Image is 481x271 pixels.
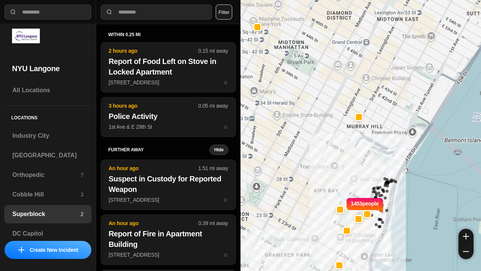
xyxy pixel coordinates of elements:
[198,47,228,55] p: 0.15 mi away
[5,241,91,259] button: iconCreate New Incident
[101,196,236,203] a: An hour ago1.51 mi awaySuspect in Custody for Reported Weapon[STREET_ADDRESS]star
[109,123,228,131] p: 1st Ave & E 29th St
[5,225,91,243] a: DC Capitol
[109,219,198,227] p: An hour ago
[12,151,83,160] h3: [GEOGRAPHIC_DATA]
[216,5,232,20] button: Filter
[80,171,83,179] p: 7
[5,146,91,164] a: [GEOGRAPHIC_DATA]
[80,210,83,218] p: 2
[5,205,91,223] a: Superblock2
[223,124,228,130] span: star
[109,111,228,122] h2: Police Activity
[108,147,209,153] h5: further away
[109,164,198,172] p: An hour ago
[101,79,236,85] a: 2 hours ago0.15 mi awayReport of Food Left on Stove in Locked Apartment[STREET_ADDRESS]star
[223,252,228,258] span: star
[108,32,228,38] h5: within 0.25 mi
[109,174,228,195] h2: Suspect in Custody for Reported Weapon
[458,244,473,259] button: zoom-out
[5,127,91,145] a: Industry City
[198,219,228,227] p: 0.39 mi away
[12,210,80,219] h3: Superblock
[109,228,228,250] h2: Report of Fire in Apartment Building
[214,147,224,153] small: Hide
[101,215,236,265] button: An hour ago0.39 mi awayReport of Fire in Apartment Building[STREET_ADDRESS]star
[223,197,228,203] span: star
[30,246,78,254] p: Create New Incident
[109,196,228,204] p: [STREET_ADDRESS]
[101,251,236,258] a: An hour ago0.39 mi awayReport of Fire in Apartment Building[STREET_ADDRESS]star
[101,160,236,210] button: An hour ago1.51 mi awaySuspect in Custody for Reported Weapon[STREET_ADDRESS]star
[12,229,83,238] h3: DC Capitol
[351,200,379,216] p: 1453 people
[109,79,228,86] p: [STREET_ADDRESS]
[223,79,228,85] span: star
[198,102,228,110] p: 0.05 mi away
[101,123,236,130] a: 3 hours ago0.05 mi awayPolice Activity1st Ave & E 29th Ststar
[80,191,83,198] p: 3
[101,42,236,93] button: 2 hours ago0.15 mi awayReport of Food Left on Stove in Locked Apartment[STREET_ADDRESS]star
[12,190,80,199] h3: Cobble Hill
[12,63,84,74] h2: NYU Langone
[463,248,469,254] img: zoom-out
[12,171,80,180] h3: Orthopedic
[5,166,91,184] a: Orthopedic7
[379,197,384,213] img: notch
[12,86,83,95] h3: All Locations
[106,8,113,16] img: search
[5,106,91,127] h5: Locations
[198,164,228,172] p: 1.51 mi away
[109,47,198,55] p: 2 hours ago
[109,251,228,259] p: [STREET_ADDRESS]
[109,102,198,110] p: 3 hours ago
[12,131,83,140] h3: Industry City
[5,186,91,204] a: Cobble Hill3
[463,233,469,239] img: zoom-in
[12,29,40,43] img: logo
[18,247,24,253] img: icon
[458,229,473,244] button: zoom-in
[209,145,228,155] button: Hide
[9,8,17,16] img: search
[101,97,236,137] button: 3 hours ago0.05 mi awayPolice Activity1st Ave & E 29th Ststar
[345,197,351,213] img: notch
[5,81,91,99] a: All Locations
[109,56,228,77] h2: Report of Food Left on Stove in Locked Apartment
